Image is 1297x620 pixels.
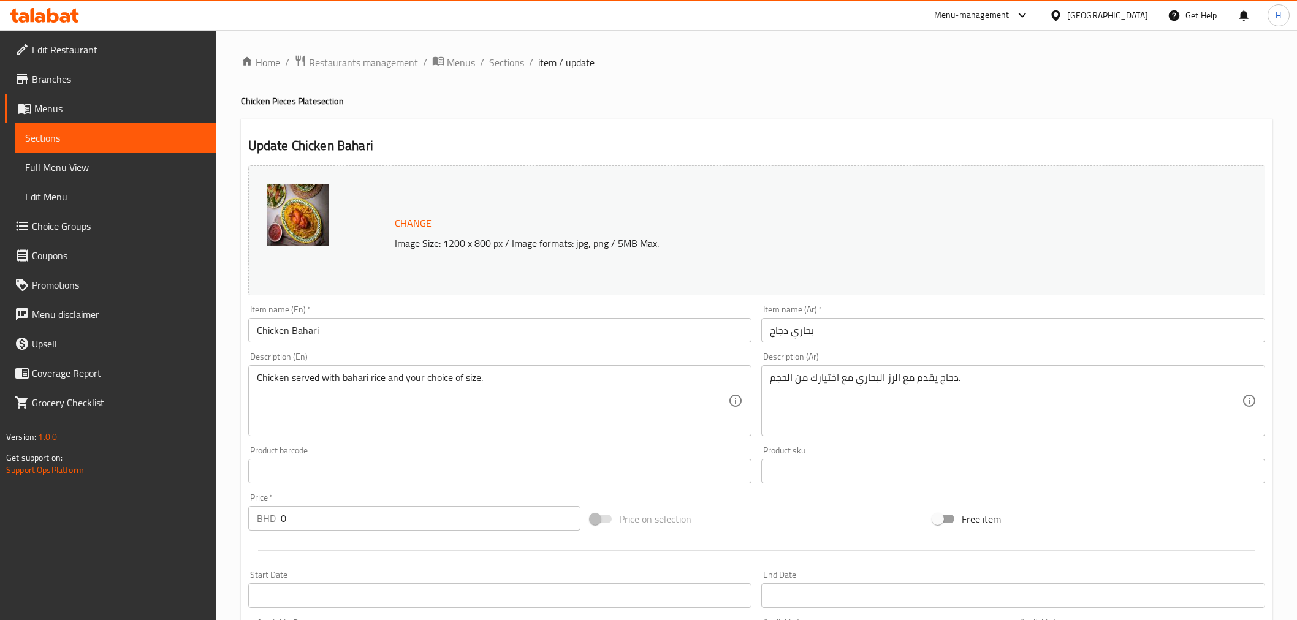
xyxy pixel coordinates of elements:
[15,153,216,182] a: Full Menu View
[267,184,329,246] img: %D8%A8%D8%AD%D8%A7%D8%B1%D9%8A_%D8%AF%D8%AC%D8%A7%D8%AC638696976915242223.jpg
[257,372,729,430] textarea: Chicken served with bahari rice and your choice of size.
[770,372,1242,430] textarea: دجاج يقدم مع الرز البحاري مع اختيارك من الحجم.
[5,358,216,388] a: Coverage Report
[390,211,436,236] button: Change
[538,55,595,70] span: item / update
[5,270,216,300] a: Promotions
[248,137,1265,155] h2: Update Chicken Bahari
[619,512,691,526] span: Price on selection
[241,55,1272,70] nav: breadcrumb
[32,395,207,410] span: Grocery Checklist
[5,388,216,417] a: Grocery Checklist
[241,55,280,70] a: Home
[5,300,216,329] a: Menu disclaimer
[934,8,1010,23] div: Menu-management
[285,55,289,70] li: /
[32,42,207,57] span: Edit Restaurant
[309,55,418,70] span: Restaurants management
[432,55,475,70] a: Menus
[5,211,216,241] a: Choice Groups
[390,236,1124,251] p: Image Size: 1200 x 800 px / Image formats: jpg, png / 5MB Max.
[281,506,580,531] input: Please enter price
[1276,9,1281,22] span: H
[241,95,1272,107] h4: Chicken Pieces Plate section
[395,214,432,232] span: Change
[423,55,427,70] li: /
[5,64,216,94] a: Branches
[32,219,207,233] span: Choice Groups
[5,35,216,64] a: Edit Restaurant
[248,459,752,483] input: Please enter product barcode
[6,450,63,466] span: Get support on:
[5,329,216,358] a: Upsell
[25,189,207,204] span: Edit Menu
[489,55,524,70] a: Sections
[447,55,475,70] span: Menus
[32,248,207,263] span: Coupons
[32,366,207,380] span: Coverage Report
[1067,9,1148,22] div: [GEOGRAPHIC_DATA]
[248,318,752,342] input: Enter name En
[294,55,418,70] a: Restaurants management
[962,512,1001,526] span: Free item
[15,123,216,153] a: Sections
[25,130,207,145] span: Sections
[761,459,1265,483] input: Please enter product sku
[34,101,207,116] span: Menus
[6,429,36,445] span: Version:
[761,318,1265,342] input: Enter name Ar
[32,72,207,86] span: Branches
[5,241,216,270] a: Coupons
[32,336,207,351] span: Upsell
[5,94,216,123] a: Menus
[25,160,207,175] span: Full Menu View
[32,307,207,322] span: Menu disclaimer
[480,55,484,70] li: /
[529,55,533,70] li: /
[6,462,84,478] a: Support.OpsPlatform
[32,278,207,292] span: Promotions
[257,511,276,526] p: BHD
[38,429,57,445] span: 1.0.0
[15,182,216,211] a: Edit Menu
